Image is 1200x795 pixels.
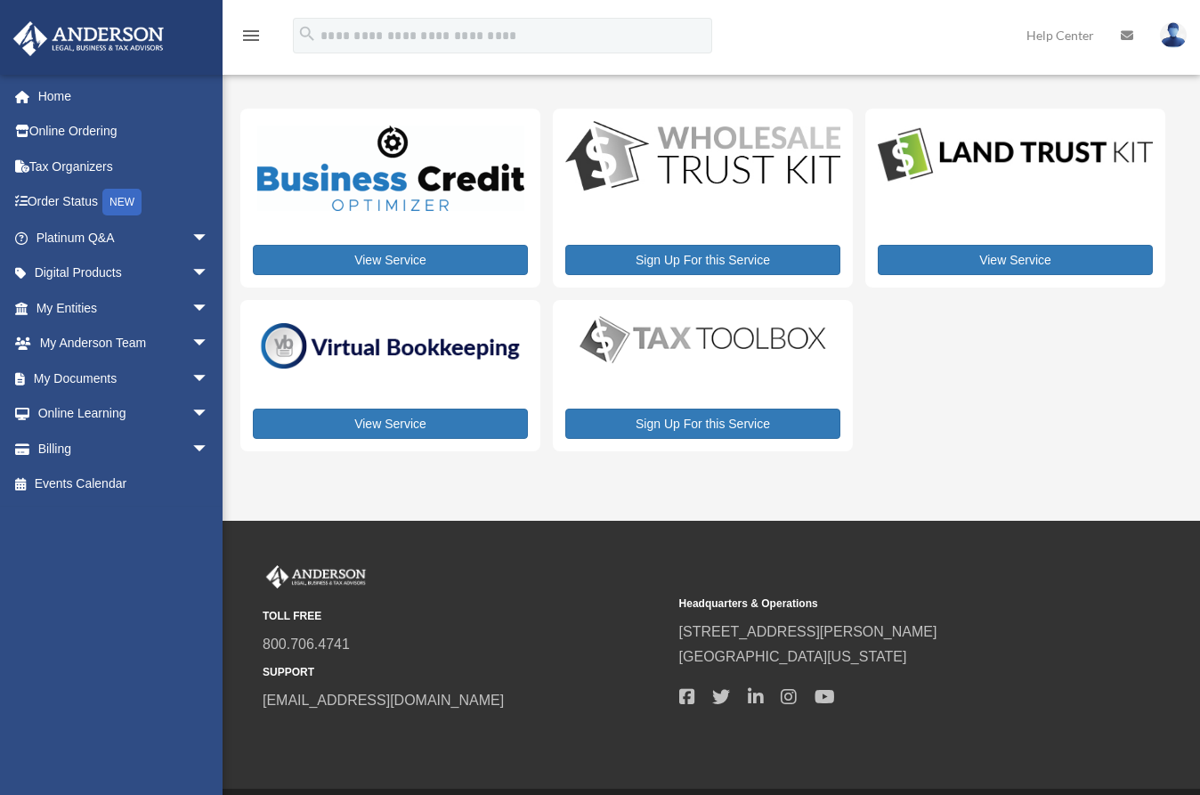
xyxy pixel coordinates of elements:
[8,21,169,56] img: Anderson Advisors Platinum Portal
[253,409,528,439] a: View Service
[191,256,227,292] span: arrow_drop_down
[191,326,227,362] span: arrow_drop_down
[253,245,528,275] a: View Service
[12,114,236,150] a: Online Ordering
[297,24,317,44] i: search
[12,220,236,256] a: Platinum Q&Aarrow_drop_down
[679,624,937,639] a: [STREET_ADDRESS][PERSON_NAME]
[191,290,227,327] span: arrow_drop_down
[565,245,840,275] a: Sign Up For this Service
[102,189,142,215] div: NEW
[191,431,227,467] span: arrow_drop_down
[12,290,236,326] a: My Entitiesarrow_drop_down
[12,431,236,466] a: Billingarrow_drop_down
[12,256,227,291] a: Digital Productsarrow_drop_down
[240,31,262,46] a: menu
[263,663,667,682] small: SUPPORT
[12,396,236,432] a: Online Learningarrow_drop_down
[565,312,840,368] img: taxtoolbox_new-1.webp
[263,607,667,626] small: TOLL FREE
[679,595,1083,613] small: Headquarters & Operations
[263,565,369,588] img: Anderson Advisors Platinum Portal
[12,361,236,396] a: My Documentsarrow_drop_down
[12,466,236,502] a: Events Calendar
[565,409,840,439] a: Sign Up For this Service
[240,25,262,46] i: menu
[191,396,227,433] span: arrow_drop_down
[12,78,236,114] a: Home
[191,361,227,397] span: arrow_drop_down
[263,693,504,708] a: [EMAIL_ADDRESS][DOMAIN_NAME]
[12,149,236,184] a: Tax Organizers
[12,184,236,221] a: Order StatusNEW
[878,245,1153,275] a: View Service
[12,326,236,361] a: My Anderson Teamarrow_drop_down
[679,649,907,664] a: [GEOGRAPHIC_DATA][US_STATE]
[565,121,840,194] img: WS-Trust-Kit-lgo-1.jpg
[263,637,350,652] a: 800.706.4741
[191,220,227,256] span: arrow_drop_down
[1160,22,1187,48] img: User Pic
